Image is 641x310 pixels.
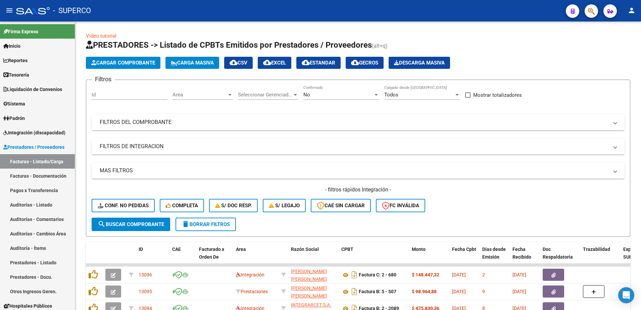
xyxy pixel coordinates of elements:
[452,289,466,294] span: [DATE]
[291,302,331,308] span: INTEGRARCET S.A.
[86,40,372,50] span: PRESTADORES -> Listado de CPBTs Emitidos por Prestadores / Proveedores
[302,60,335,66] span: Estandar
[5,6,13,14] mat-icon: menu
[215,203,252,209] span: S/ Doc Resp.
[482,272,485,277] span: 2
[394,60,445,66] span: Descarga Masiva
[92,199,155,212] button: Conf. no pedidas
[291,247,319,252] span: Razón Social
[238,92,292,98] span: Seleccionar Gerenciador
[473,91,522,99] span: Mostrar totalizadores
[339,242,409,272] datatable-header-cell: CPBT
[182,221,230,227] span: Borrar Filtros
[3,143,64,151] span: Prestadores / Proveedores
[139,289,152,294] span: 13095
[3,115,25,122] span: Padrón
[3,86,62,93] span: Liquidación de Convenios
[165,57,219,69] button: Carga Masiva
[452,247,476,252] span: Fecha Cpbt
[372,43,388,49] span: (alt+q)
[258,57,291,69] button: EXCEL
[233,242,279,272] datatable-header-cell: Area
[389,57,450,69] button: Descarga Masiva
[359,272,396,278] strong: Factura C: 2 - 680
[480,242,510,272] datatable-header-cell: Días desde Emisión
[91,60,155,66] span: Cargar Comprobante
[317,203,365,209] span: CAE SIN CARGAR
[269,203,300,209] span: S/ legajo
[263,60,286,66] span: EXCEL
[482,247,506,260] span: Días desde Emisión
[341,247,353,252] span: CPBT
[230,60,247,66] span: CSV
[86,57,160,69] button: Cargar Comprobante
[412,272,439,277] strong: $ 148.447,32
[409,242,449,272] datatable-header-cell: Monto
[100,119,608,126] mat-panel-title: FILTROS DEL COMPROBANTE
[351,60,378,66] span: Gecros
[136,242,169,272] datatable-header-cell: ID
[236,247,246,252] span: Area
[100,167,608,174] mat-panel-title: MAS FILTROS
[166,203,198,209] span: Completa
[3,302,52,310] span: Hospitales Públicos
[236,289,268,294] span: Prestaciones
[100,143,608,150] mat-panel-title: FILTROS DE INTEGRACION
[288,242,339,272] datatable-header-cell: Razón Social
[92,186,625,193] h4: - filtros rápidos Integración -
[512,272,526,277] span: [DATE]
[3,57,28,64] span: Reportes
[3,71,29,79] span: Tesorería
[98,203,149,209] span: Conf. no pedidas
[172,92,227,98] span: Area
[628,6,636,14] mat-icon: person
[291,284,336,299] div: 27258709182
[230,58,238,67] mat-icon: cloud_download
[139,272,152,277] span: 13096
[182,220,190,228] mat-icon: delete
[291,269,327,282] span: [PERSON_NAME] [PERSON_NAME]
[92,75,115,84] h3: Filtros
[171,60,214,66] span: Carga Masiva
[86,33,116,39] a: Video tutorial
[580,242,621,272] datatable-header-cell: Trazabilidad
[160,199,204,212] button: Completa
[412,247,426,252] span: Monto
[583,247,610,252] span: Trazabilidad
[389,57,450,69] app-download-masive: Descarga masiva de comprobantes (adjuntos)
[169,242,196,272] datatable-header-cell: CAE
[92,114,625,130] mat-expansion-panel-header: FILTROS DEL COMPROBANTE
[452,272,466,277] span: [DATE]
[618,287,634,303] div: Open Intercom Messenger
[263,199,306,212] button: S/ legajo
[303,92,310,98] span: No
[512,247,531,260] span: Fecha Recibido
[351,58,359,67] mat-icon: cloud_download
[350,269,359,280] i: Descargar documento
[291,268,336,282] div: 27328253653
[482,289,485,294] span: 9
[236,272,264,277] span: Integración
[139,247,143,252] span: ID
[92,163,625,179] mat-expansion-panel-header: MAS FILTROS
[172,247,181,252] span: CAE
[512,289,526,294] span: [DATE]
[510,242,540,272] datatable-header-cell: Fecha Recibido
[449,242,480,272] datatable-header-cell: Fecha Cpbt
[224,57,253,69] button: CSV
[92,138,625,154] mat-expansion-panel-header: FILTROS DE INTEGRACION
[359,289,396,295] strong: Factura B: 5 - 507
[302,58,310,67] mat-icon: cloud_download
[3,100,25,107] span: Sistema
[3,129,65,136] span: Integración (discapacidad)
[376,199,425,212] button: FC Inválida
[296,57,341,69] button: Estandar
[98,220,106,228] mat-icon: search
[3,28,38,35] span: Firma Express
[3,42,20,50] span: Inicio
[382,203,419,209] span: FC Inválida
[384,92,398,98] span: Todos
[263,58,271,67] mat-icon: cloud_download
[346,57,384,69] button: Gecros
[176,218,236,231] button: Borrar Filtros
